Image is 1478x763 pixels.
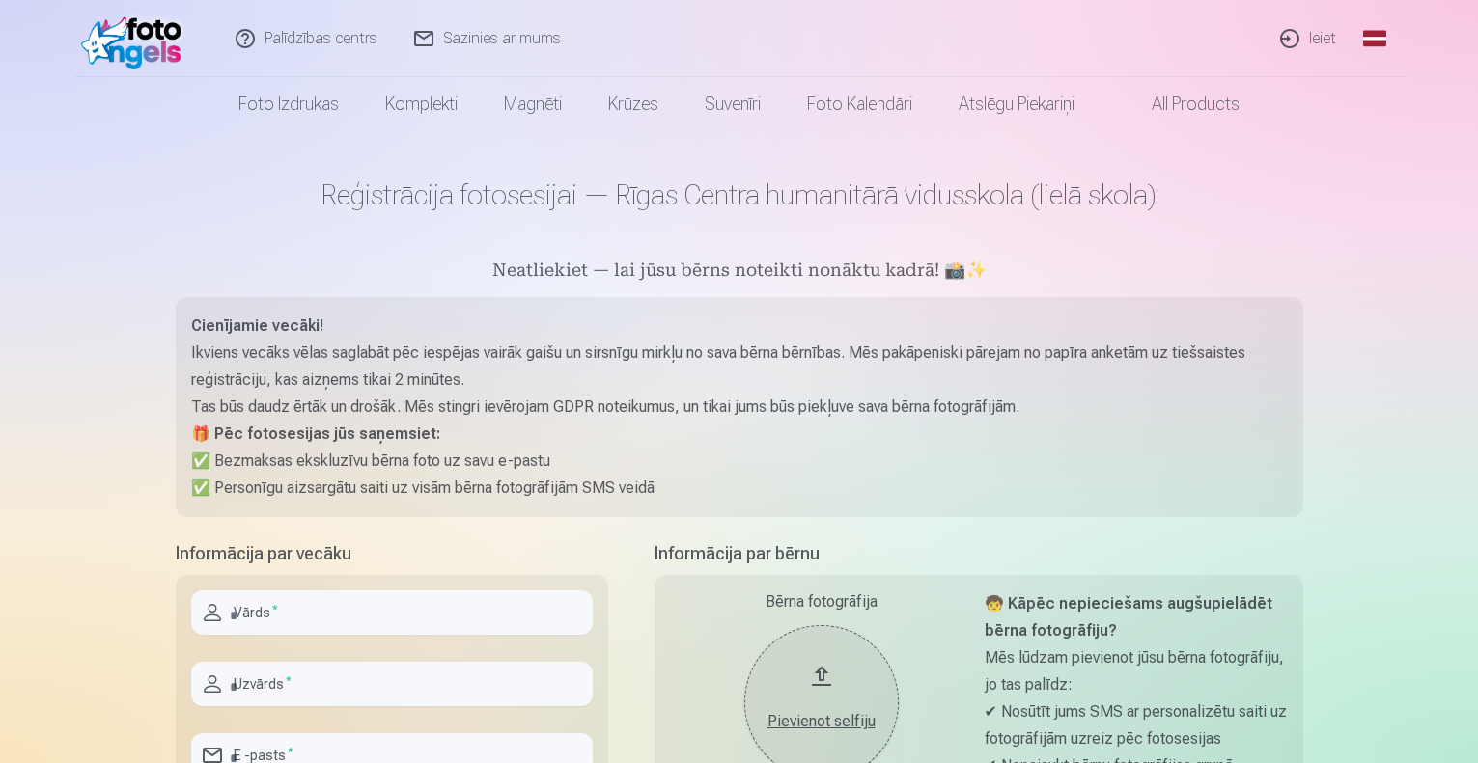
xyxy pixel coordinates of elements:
[191,448,1288,475] p: ✅ Bezmaksas ekskluzīvu bērna foto uz savu e-pastu
[191,316,323,335] strong: Cienījamie vecāki!
[191,340,1288,394] p: Ikviens vecāks vēlas saglabāt pēc iespējas vairāk gaišu un sirsnīgu mirkļu no sava bērna bērnības...
[191,424,440,443] strong: 🎁 Pēc fotosesijas jūs saņemsiet:
[985,644,1288,698] p: Mēs lūdzam pievienot jūsu bērna fotogrāfiju, jo tas palīdz:
[481,77,585,131] a: Magnēti
[191,394,1288,421] p: Tas būs daudz ērtāk un drošāk. Mēs stingri ievērojam GDPR noteikumus, un tikai jums būs piekļuve ...
[682,77,784,131] a: Suvenīri
[176,540,608,567] h5: Informācija par vecāku
[985,698,1288,752] p: ✔ Nosūtīt jums SMS ar personalizētu saiti uz fotogrāfijām uzreiz pēc fotosesijas
[985,594,1272,640] strong: 🧒 Kāpēc nepieciešams augšupielādēt bērna fotogrāfiju?
[362,77,481,131] a: Komplekti
[176,177,1303,212] h1: Reģistrācija fotosesijai — Rīgas Centra humanitārā vidusskola (lielā skola)
[655,540,1303,567] h5: Informācija par bērnu
[935,77,1098,131] a: Atslēgu piekariņi
[585,77,682,131] a: Krūzes
[191,475,1288,502] p: ✅ Personīgu aizsargātu saiti uz visām bērna fotogrāfijām SMS veidā
[215,77,362,131] a: Foto izdrukas
[176,259,1303,286] h5: Neatliekiet — lai jūsu bērns noteikti nonāktu kadrā! 📸✨
[670,590,973,613] div: Bērna fotogrāfija
[784,77,935,131] a: Foto kalendāri
[81,8,192,69] img: /fa1
[764,710,879,733] div: Pievienot selfiju
[1098,77,1263,131] a: All products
